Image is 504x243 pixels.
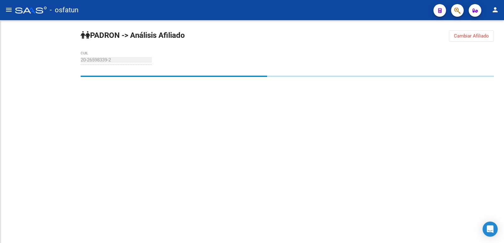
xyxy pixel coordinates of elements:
span: Cambiar Afiliado [454,33,489,39]
strong: PADRON -> Análisis Afiliado [81,31,185,40]
button: Cambiar Afiliado [449,30,494,42]
span: - osfatun [50,3,78,17]
div: Open Intercom Messenger [483,222,498,237]
mat-icon: person [491,6,499,14]
mat-icon: menu [5,6,13,14]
